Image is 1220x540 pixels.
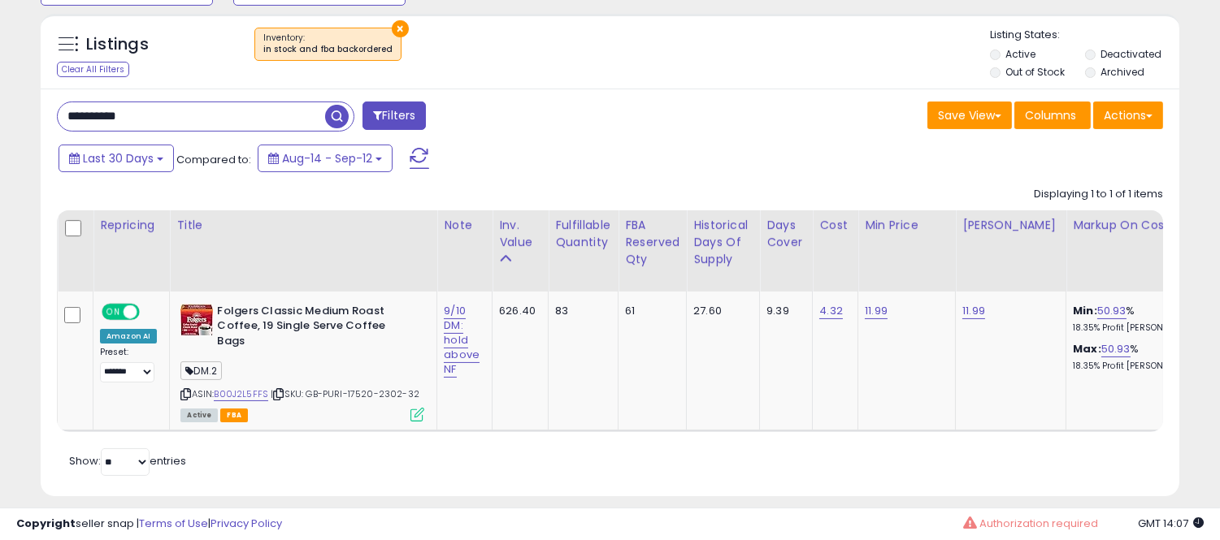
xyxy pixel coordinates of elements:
button: × [392,20,409,37]
span: Inventory : [263,32,393,56]
div: ASIN: [180,304,424,420]
p: 18.35% Profit [PERSON_NAME] [1073,361,1208,372]
div: Min Price [865,217,949,234]
strong: Copyright [16,516,76,531]
b: Folgers Classic Medium Roast Coffee, 19 Single Serve Coffee Bags [217,304,415,353]
a: 11.99 [865,303,888,319]
div: Fulfillable Quantity [555,217,611,251]
p: Listing States: [990,28,1179,43]
span: OFF [137,305,163,318]
label: Out of Stock [1005,65,1065,79]
button: Columns [1014,102,1091,129]
img: 51a3N9Tz6cL._SL40_.jpg [180,304,213,336]
span: Aug-14 - Sep-12 [282,150,372,166]
a: Terms of Use [139,516,208,531]
div: 61 [625,304,674,318]
div: % [1073,304,1208,334]
div: in stock and fba backordered [263,44,393,55]
button: Last 30 Days [59,145,174,172]
span: ON [103,305,124,318]
a: Privacy Policy [211,516,282,531]
div: Cost [819,217,851,234]
span: Show: entries [69,453,186,469]
span: All listings currently available for purchase on Amazon [180,408,218,422]
button: Actions [1093,102,1163,129]
span: DM.2 [180,361,222,380]
button: Aug-14 - Sep-12 [258,145,393,172]
div: Displaying 1 to 1 of 1 items [1034,187,1163,202]
a: 50.93 [1101,341,1131,357]
span: 2025-10-13 14:07 GMT [1138,516,1204,531]
div: 9.39 [766,304,800,318]
div: Days Cover [766,217,805,251]
a: B00J2L5FFS [214,387,268,401]
div: Title [176,217,430,234]
div: 83 [555,304,606,318]
h5: Listings [86,33,149,56]
label: Active [1005,47,1035,61]
div: Note [444,217,485,234]
span: Authorization required [979,516,1098,531]
a: 4.32 [819,303,843,319]
div: Markup on Cost [1073,217,1213,234]
button: Save View [927,102,1012,129]
div: Amazon AI [100,329,157,343]
b: Min: [1073,303,1097,318]
div: Repricing [100,217,163,234]
div: Inv. value [499,217,541,251]
div: % [1073,342,1208,372]
span: Columns [1025,107,1076,123]
label: Deactivated [1101,47,1161,61]
a: 9/10 DM: hold above NF [444,303,480,378]
div: seller snap | | [16,516,282,532]
button: Filters [363,102,426,130]
b: Max: [1073,341,1101,356]
label: Archived [1101,65,1144,79]
a: 50.93 [1097,303,1127,319]
div: FBA Reserved Qty [625,217,679,268]
div: Preset: [100,347,157,383]
span: Last 30 Days [83,150,154,166]
a: 11.99 [962,303,985,319]
p: 18.35% Profit [PERSON_NAME] [1073,322,1208,334]
div: Historical Days Of Supply [693,217,753,268]
div: 27.60 [693,304,747,318]
div: 626.40 [499,304,536,318]
div: Clear All Filters [57,62,129,77]
div: [PERSON_NAME] [962,217,1059,234]
span: Compared to: [176,152,251,167]
span: FBA [220,408,248,422]
span: | SKU: GB-PURI-17520-2302-32 [271,387,419,400]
